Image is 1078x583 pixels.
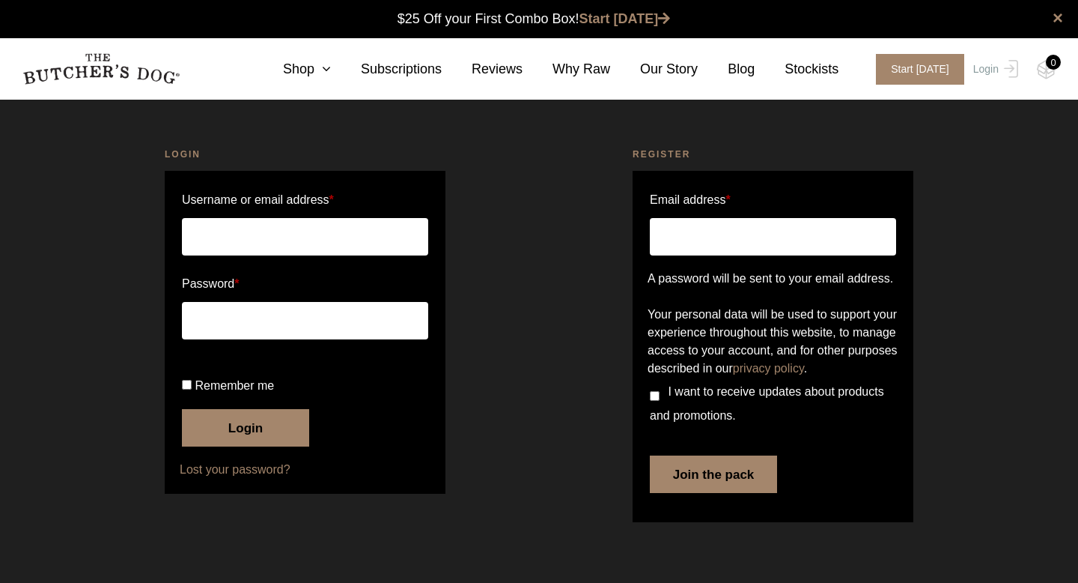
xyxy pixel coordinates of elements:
[523,59,610,79] a: Why Raw
[182,380,192,390] input: Remember me
[698,59,755,79] a: Blog
[650,385,884,422] span: I want to receive updates about products and promotions.
[650,456,777,493] button: Join the pack
[876,54,964,85] span: Start [DATE]
[182,272,428,296] label: Password
[195,379,274,392] span: Remember me
[648,270,898,288] p: A password will be sent to your email address.
[610,59,698,79] a: Our Story
[648,306,898,378] p: Your personal data will be used to support your experience throughout this website, to manage acc...
[969,54,1018,85] a: Login
[650,188,731,212] label: Email address
[755,59,838,79] a: Stockists
[442,59,523,79] a: Reviews
[253,59,331,79] a: Shop
[579,11,671,26] a: Start [DATE]
[1046,55,1061,70] div: 0
[182,409,309,447] button: Login
[331,59,442,79] a: Subscriptions
[650,391,660,401] input: I want to receive updates about products and promotions.
[633,147,913,162] h2: Register
[165,147,445,162] h2: Login
[180,461,430,479] a: Lost your password?
[182,188,428,212] label: Username or email address
[1053,9,1063,27] a: close
[861,54,969,85] a: Start [DATE]
[1037,60,1056,79] img: TBD_Cart-Empty.png
[733,362,804,375] a: privacy policy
